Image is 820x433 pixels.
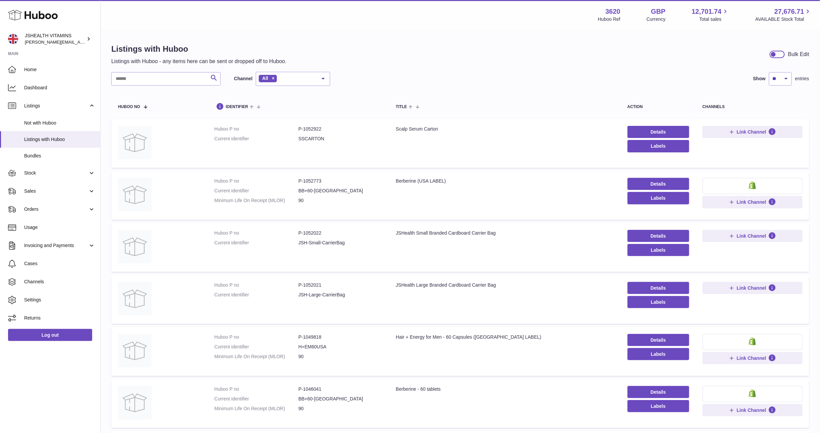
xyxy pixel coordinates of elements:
a: Details [628,282,689,294]
button: Labels [628,140,689,152]
span: Invoicing and Payments [24,242,88,249]
h1: Listings with Huboo [111,44,287,54]
span: Link Channel [737,285,766,291]
button: Link Channel [703,126,803,138]
span: Link Channel [737,233,766,239]
dt: Minimum Life On Receipt (MLOR) [214,405,298,412]
div: Bulk Edit [788,51,809,58]
span: Channels [24,279,95,285]
dt: Current identifier [214,344,298,350]
dd: P-1052021 [298,282,383,288]
span: entries [795,76,809,82]
dt: Huboo P no [214,230,298,236]
span: Cases [24,260,95,267]
strong: GBP [651,7,665,16]
span: Listings with Huboo [24,136,95,143]
dd: BB+60-[GEOGRAPHIC_DATA] [298,396,383,402]
div: Scalp Serum Carton [396,126,614,132]
span: Orders [24,206,88,212]
button: Labels [628,400,689,412]
button: Link Channel [703,352,803,364]
span: Settings [24,297,95,303]
div: Berberine (USA LABEL) [396,178,614,184]
label: Channel [234,76,252,82]
div: JSHealth Small Branded Cardboard Carrier Bag [396,230,614,236]
dt: Current identifier [214,292,298,298]
span: Returns [24,315,95,321]
span: Link Channel [737,355,766,361]
dd: JSH-Large-CarrierBag [298,292,383,298]
dt: Minimum Life On Receipt (MLOR) [214,353,298,360]
button: Labels [628,348,689,360]
span: title [396,105,407,109]
span: Total sales [699,16,729,22]
div: channels [703,105,803,109]
div: Hair + Energy for Men - 60 Capsules ([GEOGRAPHIC_DATA] LABEL) [396,334,614,340]
strong: 3620 [605,7,621,16]
img: shopify-small.png [749,389,756,397]
img: Scalp Serum Carton [118,126,152,159]
dd: JSH-Small-CarrierBag [298,240,383,246]
img: shopify-small.png [749,181,756,189]
span: Link Channel [737,129,766,135]
p: Listings with Huboo - any items here can be sent or dropped off to Huboo. [111,58,287,65]
button: Link Channel [703,282,803,294]
a: Details [628,386,689,398]
button: Labels [628,192,689,204]
label: Show [753,76,766,82]
div: Berberine - 60 tablets [396,386,614,392]
dd: BB+60-[GEOGRAPHIC_DATA] [298,188,383,194]
img: JSHealth Large Branded Cardboard Carrier Bag [118,282,152,316]
button: Link Channel [703,404,803,416]
dt: Huboo P no [214,178,298,184]
img: francesca@jshealthvitamins.com [8,34,18,44]
span: Bundles [24,153,95,159]
dd: 90 [298,353,383,360]
div: JSHealth Large Branded Cardboard Carrier Bag [396,282,614,288]
span: Sales [24,188,88,194]
dt: Huboo P no [214,334,298,340]
a: Details [628,126,689,138]
div: JSHEALTH VITAMINS [25,33,85,45]
a: 27,676.71 AVAILABLE Stock Total [755,7,812,22]
span: Listings [24,103,88,109]
dd: P-1046041 [298,386,383,392]
a: Details [628,334,689,346]
dt: Huboo P no [214,282,298,288]
span: Not with Huboo [24,120,95,126]
dt: Current identifier [214,136,298,142]
button: Link Channel [703,196,803,208]
dd: P-1052022 [298,230,383,236]
dd: P-1049818 [298,334,383,340]
dd: P-1052773 [298,178,383,184]
div: action [628,105,689,109]
button: Labels [628,296,689,308]
a: Details [628,178,689,190]
a: Details [628,230,689,242]
dt: Current identifier [214,396,298,402]
img: Berberine (USA LABEL) [118,178,152,211]
img: Berberine - 60 tablets [118,386,152,420]
span: 12,701.74 [692,7,721,16]
img: Hair + Energy for Men - 60 Capsules (USA LABEL) [118,334,152,368]
a: 12,701.74 Total sales [692,7,729,22]
div: Currency [647,16,666,22]
img: JSHealth Small Branded Cardboard Carrier Bag [118,230,152,263]
div: Huboo Ref [598,16,621,22]
span: identifier [226,105,248,109]
span: [PERSON_NAME][EMAIL_ADDRESS][DOMAIN_NAME] [25,39,134,45]
span: Link Channel [737,199,766,205]
span: AVAILABLE Stock Total [755,16,812,22]
dt: Huboo P no [214,386,298,392]
dd: P-1052922 [298,126,383,132]
span: Link Channel [737,407,766,413]
button: Link Channel [703,230,803,242]
dd: 90 [298,197,383,204]
span: Home [24,66,95,73]
span: Stock [24,170,88,176]
dd: H+EM60USA [298,344,383,350]
span: Huboo no [118,105,140,109]
dd: SSCARTON [298,136,383,142]
dt: Current identifier [214,188,298,194]
span: Usage [24,224,95,231]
